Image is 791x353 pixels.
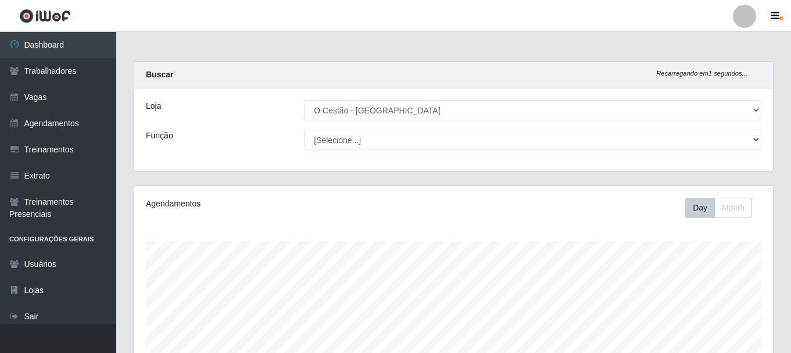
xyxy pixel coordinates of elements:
[656,70,747,77] i: Recarregando em 1 segundos...
[714,198,752,218] button: Month
[685,198,715,218] button: Day
[685,198,752,218] div: First group
[685,198,761,218] div: Toolbar with button groups
[146,198,392,210] div: Agendamentos
[19,9,71,23] img: CoreUI Logo
[146,70,173,79] strong: Buscar
[146,100,161,112] label: Loja
[146,130,173,142] label: Função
